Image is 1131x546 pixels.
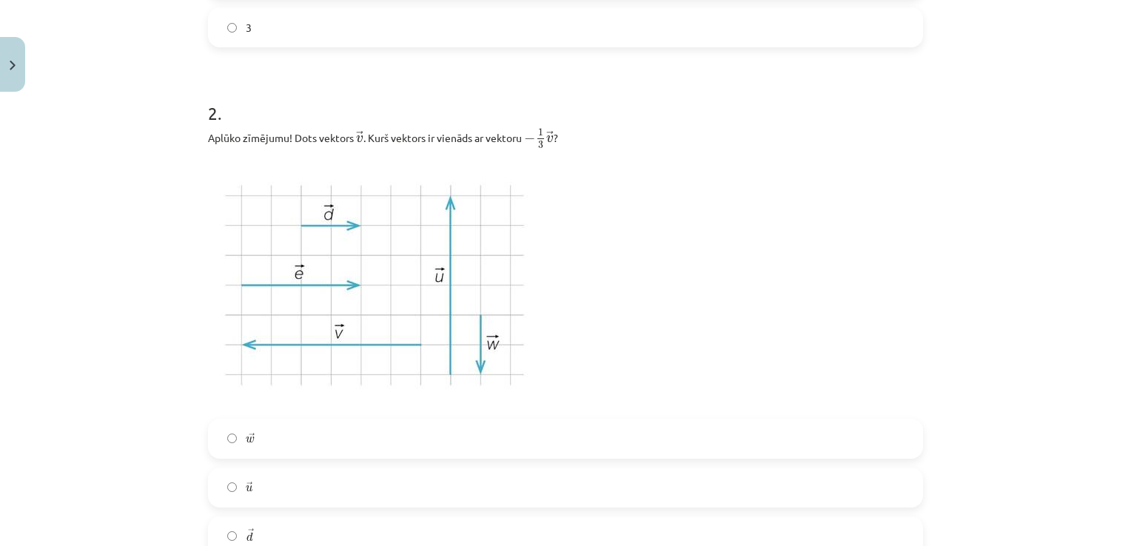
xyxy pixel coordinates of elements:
[356,131,363,141] span: →
[546,131,554,141] span: →
[246,485,252,492] span: u
[356,135,363,143] span: v
[208,77,923,123] h1: 2 .
[538,141,543,149] span: 3
[249,433,255,442] span: →
[208,127,923,149] p: Aplūko zīmējumu! Dots vektors ﻿ ﻿. Kurš vektors ir vienāds ar vektoru ﻿ ?
[248,528,254,537] span: →
[227,23,237,33] input: 3
[546,135,554,143] span: v
[246,437,255,443] span: w
[246,482,252,491] span: →
[524,133,535,144] span: −
[246,20,252,36] span: 3
[10,61,16,70] img: icon-close-lesson-0947bae3869378f0d4975bcd49f059093ad1ed9edebbc8119c70593378902aed.svg
[246,532,253,542] span: d
[538,129,543,136] span: 1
